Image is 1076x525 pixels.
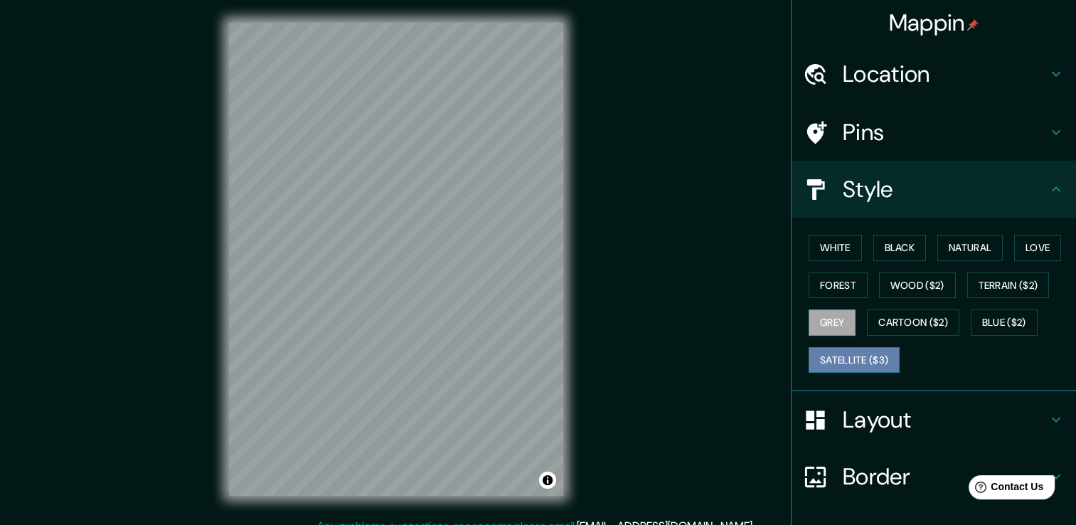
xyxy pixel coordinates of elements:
div: Style [792,161,1076,218]
button: Terrain ($2) [967,272,1050,299]
canvas: Map [229,23,563,496]
div: Pins [792,104,1076,161]
button: Satellite ($3) [809,347,900,373]
div: Layout [792,391,1076,448]
button: Wood ($2) [879,272,956,299]
h4: Mappin [889,9,979,37]
button: Blue ($2) [971,309,1038,336]
h4: Location [843,60,1048,88]
button: Natural [937,235,1003,261]
h4: Border [843,462,1048,491]
img: pin-icon.png [967,19,979,31]
h4: Layout [843,405,1048,434]
h4: Pins [843,118,1048,147]
button: Cartoon ($2) [867,309,959,336]
button: Forest [809,272,868,299]
div: Location [792,46,1076,102]
iframe: Help widget launcher [949,470,1060,509]
button: White [809,235,862,261]
button: Grey [809,309,856,336]
div: Border [792,448,1076,505]
button: Toggle attribution [539,472,556,489]
button: Love [1014,235,1061,261]
h4: Style [843,175,1048,203]
button: Black [873,235,927,261]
